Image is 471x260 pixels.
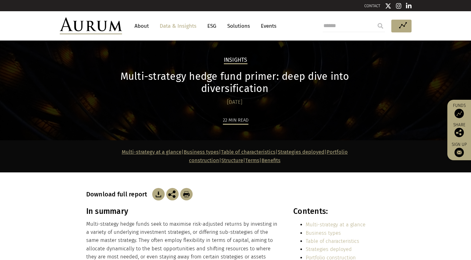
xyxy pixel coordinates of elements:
[455,109,464,118] img: Access Funds
[122,149,348,163] strong: | | | | | |
[259,157,261,163] strong: |
[364,3,380,8] a: CONTACT
[221,157,243,163] a: Structure
[293,207,383,216] h3: Contents:
[184,149,219,155] a: Business types
[224,57,247,64] h2: Insights
[152,188,165,200] img: Download Article
[60,17,122,34] img: Aurum
[258,20,276,32] a: Events
[450,142,468,157] a: Sign up
[374,20,387,32] input: Submit
[450,123,468,137] div: Share
[204,20,219,32] a: ESG
[224,20,253,32] a: Solutions
[450,103,468,118] a: Funds
[245,157,259,163] a: Terms
[86,207,280,216] h3: In summary
[166,188,179,200] img: Share this post
[306,246,352,252] a: Strategies deployed
[278,149,324,155] a: Strategies deployed
[455,128,464,137] img: Share this post
[180,188,193,200] img: Download Article
[223,116,248,125] div: 22 min read
[157,20,200,32] a: Data & Insights
[396,3,402,9] img: Instagram icon
[86,190,151,198] h3: Download full report
[86,98,384,107] div: [DATE]
[406,3,412,9] img: Linkedin icon
[306,238,359,244] a: Table of characteristics
[122,149,181,155] a: Multi-strategy at a glance
[131,20,152,32] a: About
[261,157,280,163] a: Benefits
[306,230,341,236] a: Business types
[455,148,464,157] img: Sign up to our newsletter
[385,3,391,9] img: Twitter icon
[86,70,384,95] h1: Multi-strategy hedge fund primer: deep dive into diversification
[306,222,365,228] a: Multi-strategy at a glance
[221,149,276,155] a: Table of characteristics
